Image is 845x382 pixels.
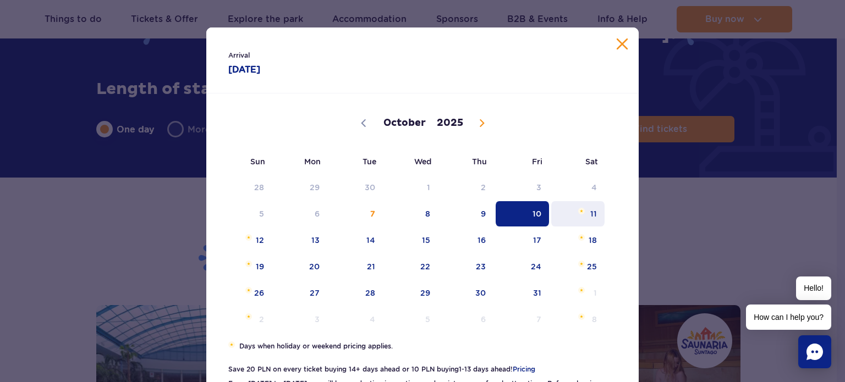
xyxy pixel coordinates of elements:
[273,254,328,279] span: October 20, 2025
[217,149,273,174] span: Sun
[439,175,495,200] span: October 2, 2025
[384,201,440,226] span: October 8, 2025
[328,149,384,174] span: Tue
[228,63,400,76] strong: [DATE]
[439,254,495,279] span: October 23, 2025
[228,50,400,61] span: Arrival
[328,175,384,200] span: September 30, 2025
[439,307,495,332] span: November 6, 2025
[328,201,384,226] span: October 7, 2025
[550,228,606,253] span: October 18, 2025
[328,228,384,253] span: October 14, 2025
[550,254,606,279] span: October 25, 2025
[273,307,328,332] span: November 3, 2025
[217,175,273,200] span: September 28, 2025
[746,305,831,330] span: How can I help you?
[495,254,550,279] span: October 24, 2025
[439,280,495,306] span: October 30, 2025
[273,175,328,200] span: September 29, 2025
[217,254,273,279] span: October 19, 2025
[384,149,440,174] span: Wed
[217,201,273,226] span: October 5, 2025
[439,228,495,253] span: October 16, 2025
[384,307,440,332] span: November 5, 2025
[328,280,384,306] span: October 28, 2025
[384,254,440,279] span: October 22, 2025
[495,228,550,253] span: October 17, 2025
[617,38,628,49] button: Close calendar
[550,280,606,306] span: November 1, 2025
[273,280,328,306] span: October 27, 2025
[495,201,550,226] span: October 10, 2025
[439,201,495,226] span: October 9, 2025
[495,280,550,306] span: October 31, 2025
[384,228,440,253] span: October 15, 2025
[495,175,550,200] span: October 3, 2025
[495,149,550,174] span: Fri
[550,149,606,174] span: Sat
[217,228,273,253] span: October 12, 2025
[439,149,495,174] span: Thu
[228,341,617,351] li: Days when holiday or weekend pricing applies.
[217,307,273,332] span: November 2, 2025
[796,276,831,300] span: Hello!
[273,149,328,174] span: Mon
[273,228,328,253] span: October 13, 2025
[550,201,606,226] span: October 11, 2025
[384,175,440,200] span: October 1, 2025
[550,175,606,200] span: October 4, 2025
[513,365,535,373] a: Pricing
[798,335,831,368] div: Chat
[217,280,273,306] span: October 26, 2025
[328,307,384,332] span: November 4, 2025
[550,307,606,332] span: November 8, 2025
[328,254,384,279] span: October 21, 2025
[228,364,617,374] li: Save 20 PLN on every ticket buying 14+ days ahead or 10 PLN buying 1-13 days ahead!
[273,201,328,226] span: October 6, 2025
[384,280,440,306] span: October 29, 2025
[495,307,550,332] span: November 7, 2025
